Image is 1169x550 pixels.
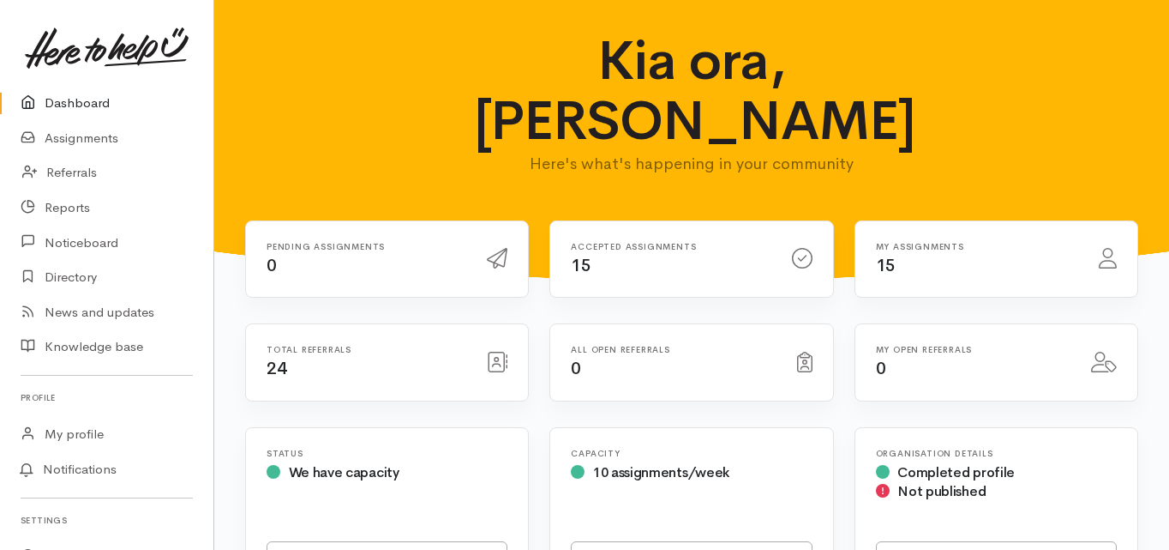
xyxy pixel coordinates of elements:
[876,242,1078,251] h6: My assignments
[571,345,776,354] h6: All open referrals
[267,255,277,276] span: 0
[474,31,910,152] h1: Kia ora, [PERSON_NAME]
[571,242,770,251] h6: Accepted assignments
[593,463,729,481] span: 10 assignments/week
[267,358,286,379] span: 24
[21,509,193,532] h6: Settings
[876,345,1070,354] h6: My open referrals
[876,255,896,276] span: 15
[267,242,466,251] h6: Pending assignments
[876,449,1117,458] h6: Organisation Details
[571,255,590,276] span: 15
[571,358,581,379] span: 0
[571,449,812,458] h6: Capacity
[289,463,399,481] span: We have capacity
[267,345,466,354] h6: Total referrals
[21,386,193,409] h6: Profile
[876,358,886,379] span: 0
[897,482,986,500] span: Not published
[267,449,507,458] h6: Status
[897,463,1015,481] span: Completed profile
[474,152,910,176] p: Here's what's happening in your community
